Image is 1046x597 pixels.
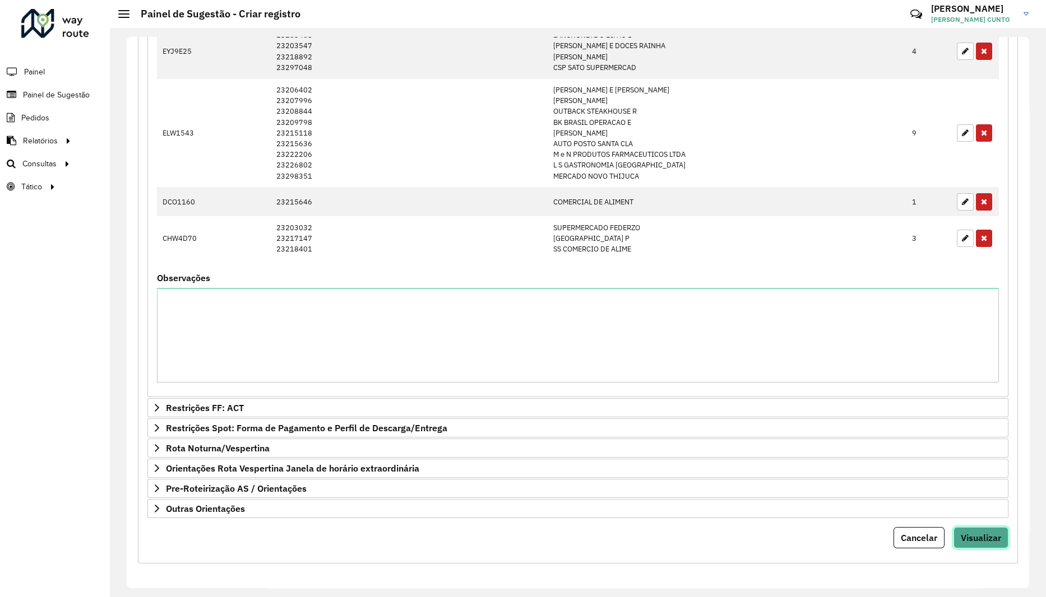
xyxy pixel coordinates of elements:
span: Rota Noturna/Vespertina [166,444,270,453]
td: ELW1543 [157,79,271,188]
td: 3 [906,216,951,260]
button: Visualizar [954,527,1008,548]
span: Tático [21,181,42,193]
span: Restrições FF: ACT [166,403,244,412]
td: DCO1160 [157,187,271,216]
a: Restrições FF: ACT [147,398,1008,417]
a: Contato Rápido [904,2,928,26]
td: 9 [906,79,951,188]
span: Pedidos [21,112,49,124]
span: Restrições Spot: Forma de Pagamento e Perfil de Descarga/Entrega [166,423,447,432]
td: CHW4D70 [157,216,271,260]
span: Consultas [22,158,57,170]
td: LANCHONETE O BIFAO L [PERSON_NAME] E DOCES RAINHA [PERSON_NAME] CSP SATO SUPERMERCAD [548,24,906,79]
span: Outras Orientações [166,504,245,513]
span: Painel [24,66,45,78]
td: COMERCIAL DE ALIMENT [548,187,906,216]
h2: Painel de Sugestão - Criar registro [129,8,300,20]
td: 23203032 23217147 23218401 [271,216,548,260]
span: Painel de Sugestão [23,89,90,101]
span: Pre-Roteirização AS / Orientações [166,484,307,493]
span: [PERSON_NAME] CUNTO [931,15,1015,25]
span: Cancelar [901,532,937,543]
td: 1 [906,187,951,216]
a: Restrições Spot: Forma de Pagamento e Perfil de Descarga/Entrega [147,418,1008,437]
td: 23206402 23207996 23208844 23209798 23215118 23215636 23222206 23226802 23298351 [271,79,548,188]
td: 4 [906,24,951,79]
a: Outras Orientações [147,499,1008,518]
td: 23203468 23203547 23218892 23297048 [271,24,548,79]
td: EYJ9E25 [157,24,271,79]
a: Orientações Rota Vespertina Janela de horário extraordinária [147,459,1008,478]
td: [PERSON_NAME] E [PERSON_NAME] [PERSON_NAME] OUTBACK STEAKHOUSE R BK BRASIL OPERACAO E [PERSON_NAM... [548,79,906,188]
td: SUPERMERCADO FEDERZO [GEOGRAPHIC_DATA] P SS COMERCIO DE ALIME [548,216,906,260]
a: Pre-Roteirização AS / Orientações [147,479,1008,498]
span: Visualizar [961,532,1001,543]
span: Relatórios [23,135,58,147]
button: Cancelar [894,527,945,548]
h3: [PERSON_NAME] [931,3,1015,14]
label: Observações [157,271,210,284]
a: Rota Noturna/Vespertina [147,439,1008,458]
td: 23215646 [271,187,548,216]
span: Orientações Rota Vespertina Janela de horário extraordinária [166,464,419,473]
